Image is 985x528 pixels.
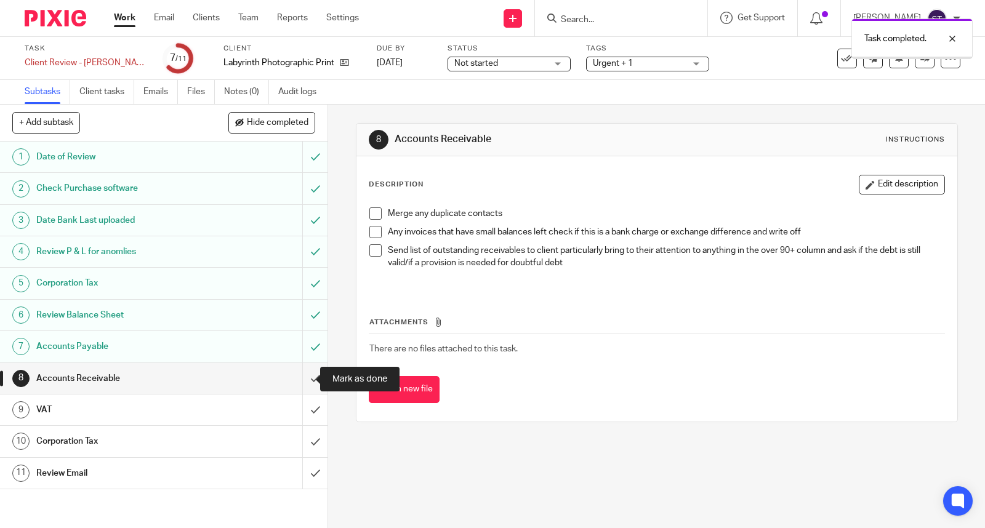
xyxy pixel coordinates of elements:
p: Task completed. [864,33,927,45]
div: 8 [12,370,30,387]
label: Task [25,44,148,54]
img: svg%3E [927,9,947,28]
div: 10 [12,433,30,450]
span: Attachments [369,319,428,326]
div: 8 [369,130,388,150]
div: 7 [12,338,30,355]
span: There are no files attached to this task. [369,345,518,353]
span: Not started [454,59,498,68]
div: Client Review - Sarah [25,57,148,69]
h1: Corporation Tax [36,274,206,292]
a: Notes (0) [224,80,269,104]
p: Merge any duplicate contacts [388,207,944,220]
small: /11 [175,55,187,62]
a: Reports [277,12,308,24]
div: 7 [170,51,187,65]
p: Any invoices that have small balances left check if this is a bank charge or exchange difference ... [388,226,944,238]
a: Subtasks [25,80,70,104]
span: [DATE] [377,58,403,67]
label: Status [448,44,571,54]
h1: Check Purchase software [36,179,206,198]
h1: Review P & L for anomlies [36,242,206,261]
a: Files [187,80,215,104]
button: Hide completed [228,112,315,133]
a: Email [154,12,174,24]
label: Client [223,44,361,54]
h1: Date of Review [36,148,206,166]
div: 9 [12,401,30,418]
h1: Accounts Receivable [395,133,683,146]
a: Audit logs [278,80,326,104]
button: + Add subtask [12,112,80,133]
a: Emails [143,80,178,104]
div: 4 [12,243,30,260]
div: 11 [12,465,30,482]
div: 1 [12,148,30,166]
a: Clients [193,12,220,24]
div: 2 [12,180,30,198]
img: Pixie [25,10,86,26]
h1: Review Email [36,464,206,482]
label: Due by [377,44,432,54]
a: Team [238,12,259,24]
div: 6 [12,306,30,324]
p: Labyrinth Photographic Printing [223,57,334,69]
h1: Corporation Tax [36,432,206,450]
h1: VAT [36,401,206,419]
p: Send list of outstanding receivables to client particularly bring to their attention to anything ... [388,244,944,270]
a: Client tasks [79,80,134,104]
div: Instructions [886,135,945,145]
button: Edit description [859,175,945,194]
h1: Review Balance Sheet [36,306,206,324]
a: Work [114,12,135,24]
span: Hide completed [247,118,308,128]
h1: Accounts Receivable [36,369,206,388]
h1: Date Bank Last uploaded [36,211,206,230]
span: Urgent + 1 [593,59,633,68]
div: 5 [12,275,30,292]
a: Settings [326,12,359,24]
p: Description [369,180,424,190]
button: Attach new file [369,376,440,404]
div: 3 [12,212,30,229]
div: Client Review - [PERSON_NAME] [25,57,148,69]
h1: Accounts Payable [36,337,206,356]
